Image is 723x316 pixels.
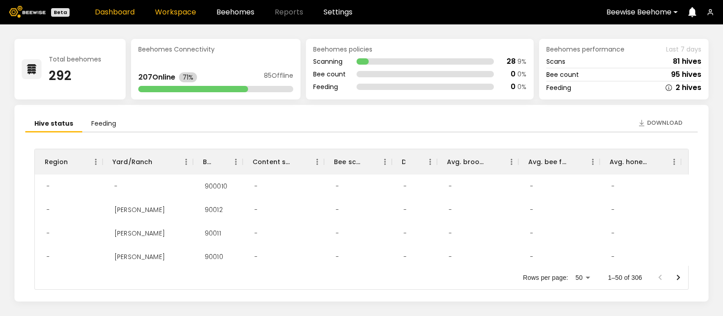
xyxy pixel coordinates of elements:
[517,58,526,65] div: 9 %
[313,58,346,65] div: Scanning
[600,149,681,175] div: Avg. honey frames
[107,198,172,222] div: Stella
[313,46,526,52] div: Beehomes policies
[138,74,175,81] div: 207 Online
[203,149,211,175] div: BH ID
[685,245,703,269] div: -
[153,156,165,168] button: Sort
[292,156,305,168] button: Sort
[329,245,346,269] div: -
[39,245,57,269] div: -
[95,9,135,16] a: Dashboard
[329,175,346,198] div: -
[546,58,565,65] div: Scans
[441,222,459,245] div: -
[572,271,593,284] div: 50
[155,9,196,16] a: Workspace
[39,198,57,222] div: -
[546,71,579,78] div: Bee count
[324,9,352,16] a: Settings
[35,149,103,175] div: Region
[247,245,265,269] div: -
[604,222,622,245] div: -
[423,155,437,169] button: Menu
[313,71,346,77] div: Bee count
[310,155,324,169] button: Menu
[517,71,526,77] div: 0 %
[666,46,701,52] span: Last 7 days
[197,198,230,222] div: 90012
[103,149,193,175] div: Yard/Ranch
[396,198,414,222] div: -
[197,222,228,245] div: 90011
[107,245,172,269] div: Stella
[113,149,153,175] div: Yard/Ranch
[229,155,243,169] button: Menu
[49,56,101,62] div: Total beehomes
[447,149,487,175] div: Avg. brood frames
[247,175,265,198] div: -
[329,222,346,245] div: -
[45,149,68,175] div: Region
[89,155,103,169] button: Menu
[51,8,70,17] div: Beta
[673,58,701,65] div: 81 hives
[437,149,518,175] div: Avg. brood frames
[247,198,265,222] div: -
[68,156,80,168] button: Sort
[275,9,303,16] span: Reports
[197,175,235,198] div: 900010
[396,175,414,198] div: -
[518,149,600,175] div: Avg. bee frames
[685,198,703,222] div: -
[568,156,581,168] button: Sort
[487,156,499,168] button: Sort
[511,83,516,90] div: 0
[107,222,172,245] div: Stella
[243,149,324,175] div: Content scan hives
[507,58,516,65] div: 28
[528,149,568,175] div: Avg. bee frames
[324,149,392,175] div: Bee scan hives
[441,245,459,269] div: -
[517,84,526,90] div: 0 %
[313,84,346,90] div: Feeding
[676,84,701,91] div: 2 hives
[396,222,414,245] div: -
[586,155,600,169] button: Menu
[523,175,540,198] div: -
[546,46,624,52] span: Beehomes performance
[604,175,622,198] div: -
[197,245,230,269] div: 90010
[441,198,459,222] div: -
[634,116,687,130] button: Download
[604,245,622,269] div: -
[329,198,346,222] div: -
[253,149,292,175] div: Content scan hives
[179,155,193,169] button: Menu
[378,155,392,169] button: Menu
[216,9,254,16] a: Beehomes
[523,273,568,282] p: Rows per page:
[402,149,405,175] div: Dead hives
[649,156,662,168] button: Sort
[39,222,57,245] div: -
[667,155,681,169] button: Menu
[608,273,642,282] p: 1–50 of 306
[546,85,571,91] div: Feeding
[405,156,418,168] button: Sort
[39,175,57,198] div: -
[610,149,649,175] div: Avg. honey frames
[334,149,360,175] div: Bee scan hives
[138,46,293,52] div: Beehomes Connectivity
[669,269,687,287] button: Go to next page
[360,156,373,168] button: Sort
[247,222,265,245] div: -
[523,222,540,245] div: -
[671,71,701,78] div: 95 hives
[523,245,540,269] div: -
[647,118,682,127] span: Download
[107,175,125,198] div: -
[9,6,46,18] img: Beewise logo
[392,149,437,175] div: Dead hives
